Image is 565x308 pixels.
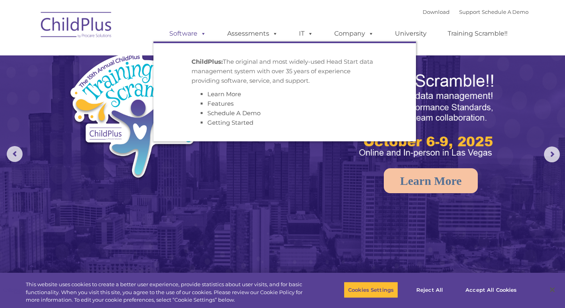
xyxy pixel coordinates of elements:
[207,100,234,107] a: Features
[344,281,398,298] button: Cookies Settings
[37,6,116,46] img: ChildPlus by Procare Solutions
[207,119,253,126] a: Getting Started
[207,90,241,98] a: Learn More
[387,26,435,42] a: University
[405,281,454,298] button: Reject All
[26,281,311,304] div: This website uses cookies to create a better user experience, provide statistics about user visit...
[192,58,223,65] strong: ChildPlus:
[423,9,450,15] a: Download
[192,57,378,86] p: The original and most widely-used Head Start data management system with over 35 years of experie...
[440,26,515,42] a: Training Scramble!!
[423,9,529,15] font: |
[384,168,478,193] a: Learn More
[461,281,521,298] button: Accept All Cookies
[544,281,561,298] button: Close
[207,109,260,117] a: Schedule A Demo
[219,26,286,42] a: Assessments
[161,26,214,42] a: Software
[291,26,321,42] a: IT
[326,26,382,42] a: Company
[482,9,529,15] a: Schedule A Demo
[459,9,480,15] a: Support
